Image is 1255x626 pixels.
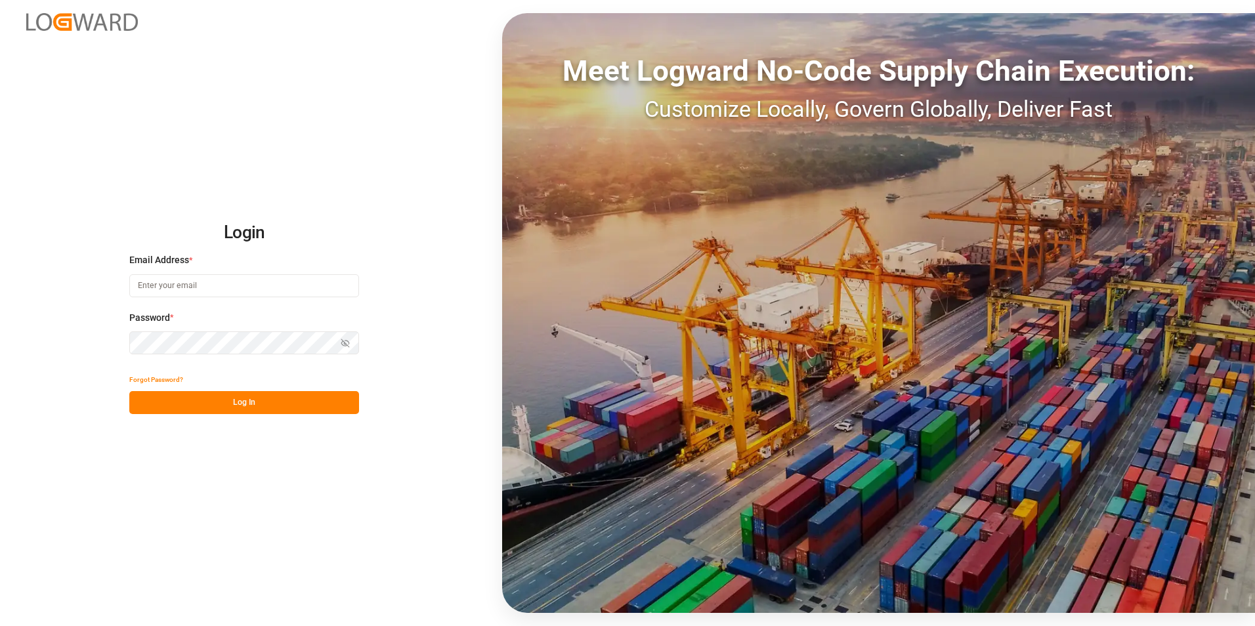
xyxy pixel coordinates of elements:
[129,274,359,297] input: Enter your email
[129,391,359,414] button: Log In
[26,13,138,31] img: Logward_new_orange.png
[129,368,183,391] button: Forgot Password?
[502,93,1255,126] div: Customize Locally, Govern Globally, Deliver Fast
[502,49,1255,93] div: Meet Logward No-Code Supply Chain Execution:
[129,212,359,254] h2: Login
[129,253,189,267] span: Email Address
[129,311,170,325] span: Password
